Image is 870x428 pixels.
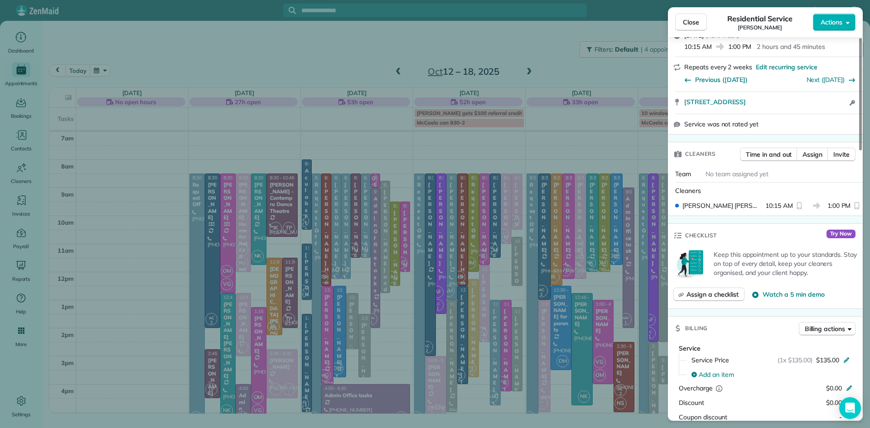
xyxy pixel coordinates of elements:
[778,356,813,365] span: (1x $135.00)
[727,13,792,24] span: Residential Service
[797,148,828,161] button: Assign
[826,230,855,239] span: Try Now
[826,384,842,392] span: $0.00
[833,150,850,159] span: Invite
[682,201,762,210] span: [PERSON_NAME] [PERSON_NAME]
[685,324,708,333] span: Billing
[684,42,712,51] span: 10:15 AM
[728,42,752,51] span: 1:00 PM
[839,397,861,419] div: Open Intercom Messenger
[673,288,744,301] button: Assign a checklist
[684,75,748,84] button: Previous ([DATE])
[686,353,855,367] button: Service Price(1x $135.00)$135.00
[765,201,793,210] span: 10:15 AM
[675,170,691,178] span: Team
[763,290,824,299] span: Watch a 5 min demo
[685,231,717,240] span: Checklist
[679,384,757,393] div: Overcharge
[684,120,759,129] span: Service was not rated yet
[805,324,845,333] span: Billing actions
[756,63,817,72] span: Edit recurring service
[706,170,768,178] span: No team assigned yet
[699,370,734,379] span: Add an item
[752,290,824,299] button: Watch a 5 min demo
[807,76,845,84] a: Next ([DATE])
[807,75,856,84] button: Next ([DATE])
[821,18,842,27] span: Actions
[827,148,855,161] button: Invite
[684,63,752,71] span: Repeats every 2 weeks
[684,97,847,106] a: [STREET_ADDRESS]
[714,250,857,277] p: Keep this appointment up to your standards. Stay on top of every detail, keep your cleaners organ...
[679,413,727,421] span: Coupon discount
[826,399,842,407] span: $0.00
[675,187,701,195] span: Cleaners
[757,42,825,51] p: 2 hours and 45 minutes
[847,97,857,108] button: Open access information
[691,356,729,365] span: Service Price
[683,18,699,27] span: Close
[816,356,839,365] span: $135.00
[685,149,715,159] span: Cleaners
[740,148,797,161] button: Time in and out
[675,14,707,31] button: Close
[679,399,704,407] span: Discount
[746,150,792,159] span: Time in and out
[686,290,739,299] span: Assign a checklist
[738,24,782,31] span: [PERSON_NAME]
[679,344,701,352] span: Service
[684,97,746,106] span: [STREET_ADDRESS]
[695,75,748,84] span: Previous ([DATE])
[827,201,851,210] span: 1:00 PM
[686,367,855,382] button: Add an item
[802,150,822,159] span: Assign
